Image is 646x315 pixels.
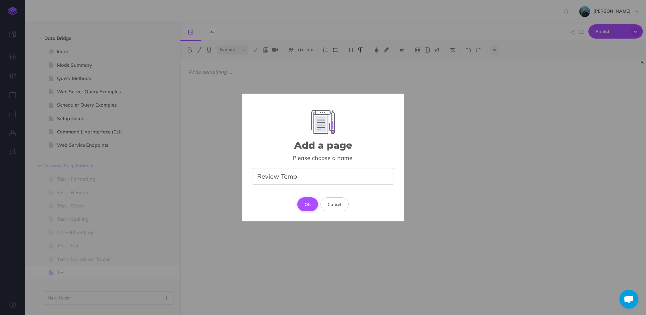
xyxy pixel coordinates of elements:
[311,110,335,134] img: Add Element Image
[252,154,394,162] div: Please choose a name.
[294,140,352,151] h2: Add a page
[320,197,349,211] button: Cancel
[297,197,318,211] button: OK
[619,290,638,309] a: Open chat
